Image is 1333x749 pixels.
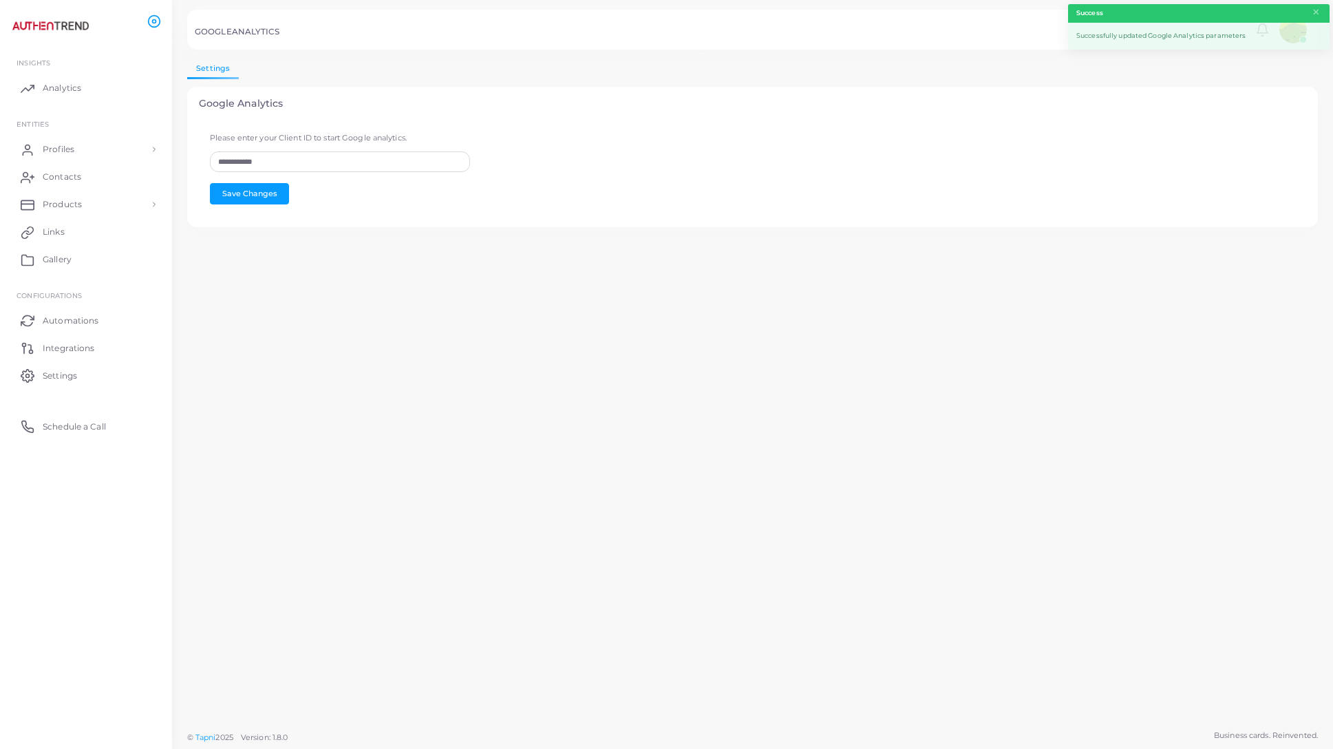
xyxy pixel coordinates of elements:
button: Save Changes [210,183,289,204]
strong: Success [1076,8,1103,18]
h4: Google Analytics [199,98,1307,109]
p: Please enter your Client ID to start Google analytics. [210,132,1295,144]
span: Profiles [43,143,74,156]
span: Version: 1.8.0 [241,732,288,742]
span: Integrations [43,342,94,355]
span: Automations [43,315,98,327]
h5: GOOGLEANALYTICS [195,27,279,36]
a: Tapni [195,732,216,742]
span: Configurations [17,291,82,299]
span: © [187,732,288,743]
a: Automations [10,306,162,334]
img: logo [12,13,89,39]
div: Successfully updated Google Analytics parameters [1068,23,1330,50]
a: Schedule a Call [10,412,162,440]
a: Settings [187,59,239,78]
span: INSIGHTS [17,59,50,67]
a: Analytics [10,74,162,102]
span: Business cards. Reinvented. [1214,730,1318,741]
a: Products [10,191,162,218]
a: Gallery [10,246,162,273]
a: Profiles [10,136,162,163]
span: 2025 [215,732,233,743]
span: Gallery [43,253,72,266]
span: Settings [43,370,77,382]
span: ENTITIES [17,120,49,128]
a: Links [10,218,162,246]
a: Integrations [10,334,162,361]
span: Analytics [43,82,81,94]
span: Contacts [43,171,81,183]
button: Close [1312,5,1321,20]
a: Contacts [10,163,162,191]
a: Settings [10,361,162,389]
span: Links [43,226,65,238]
span: Schedule a Call [43,421,106,433]
span: Products [43,198,82,211]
